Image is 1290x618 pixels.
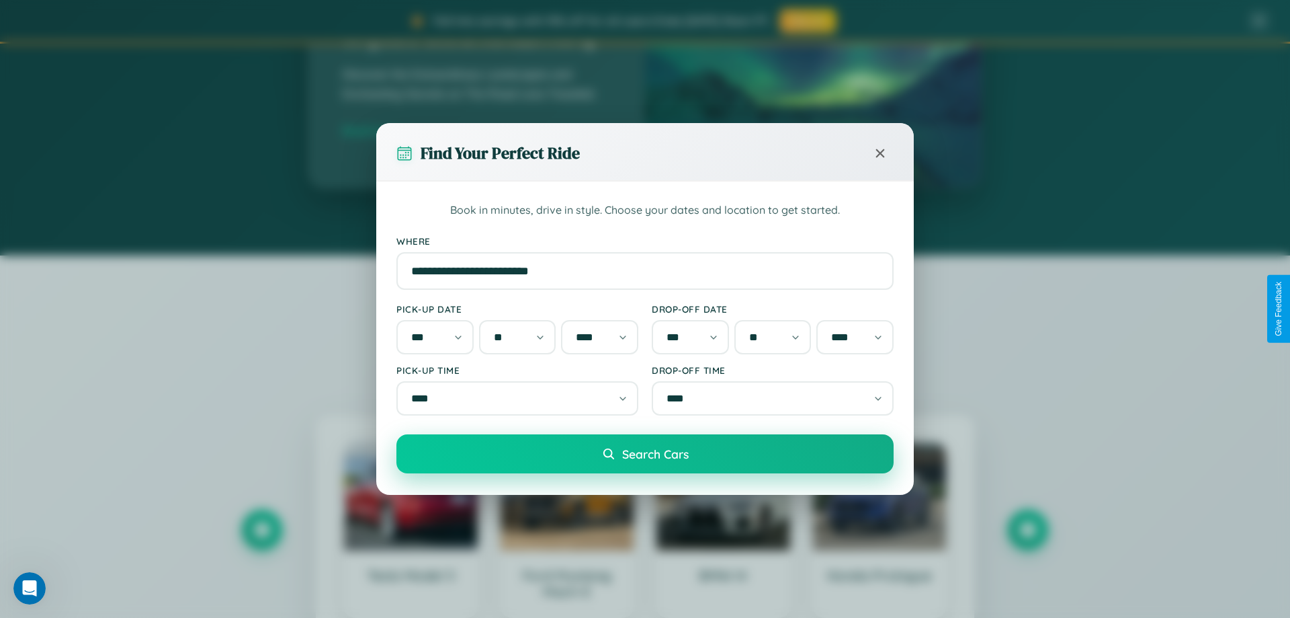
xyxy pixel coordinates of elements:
[652,364,894,376] label: Drop-off Time
[396,303,638,315] label: Pick-up Date
[652,303,894,315] label: Drop-off Date
[421,142,580,164] h3: Find Your Perfect Ride
[396,434,894,473] button: Search Cars
[396,202,894,219] p: Book in minutes, drive in style. Choose your dates and location to get started.
[396,235,894,247] label: Where
[622,447,689,461] span: Search Cars
[396,364,638,376] label: Pick-up Time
